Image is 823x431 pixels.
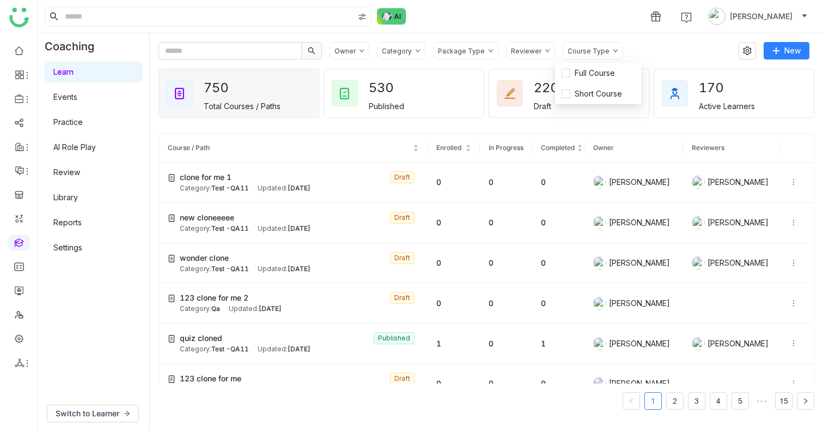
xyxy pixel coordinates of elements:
[173,87,186,100] img: total_courses.svg
[593,256,674,270] div: [PERSON_NAME]
[53,117,83,127] a: Practice
[688,392,705,410] li: 3
[436,143,461,152] span: Enrolled
[288,224,310,232] span: [DATE]
[667,393,683,409] a: 2
[692,176,705,189] img: 684a9b22de261c4b36a3d00f
[532,203,584,243] td: 0
[775,392,792,410] li: 15
[753,392,771,410] span: •••
[699,101,755,111] div: Active Learners
[258,264,310,274] div: Updated:
[168,214,175,222] img: create-new-course.svg
[53,92,77,101] a: Events
[334,47,356,55] div: Owner
[288,345,310,353] span: [DATE]
[204,76,243,99] div: 750
[593,176,674,189] div: [PERSON_NAME]
[369,76,408,99] div: 530
[570,88,626,100] span: Short Course
[288,184,310,192] span: [DATE]
[211,184,249,192] span: Test -QA11
[428,243,480,284] td: 0
[56,408,119,420] span: Switch to Learner
[180,373,241,385] span: 123 clone for me
[706,8,810,25] button: [PERSON_NAME]
[593,297,606,310] img: 684a9ad2de261c4b36a3cd74
[211,345,249,353] span: Test -QA11
[593,216,674,229] div: [PERSON_NAME]
[38,33,111,59] div: Coaching
[480,324,532,364] td: 0
[390,171,414,183] nz-tag: Draft
[668,87,681,100] img: active_learners.svg
[53,193,78,202] a: Library
[753,392,771,410] li: Next 5 Pages
[692,256,772,270] div: [PERSON_NAME]
[180,252,229,264] span: wonder clone
[732,393,748,409] a: 5
[428,203,480,243] td: 0
[480,283,532,324] td: 0
[438,47,485,55] div: Package Type
[180,332,222,344] span: quiz cloned
[593,377,606,390] img: 684a9ad2de261c4b36a3cd74
[776,393,792,409] a: 15
[180,224,249,234] div: Category:
[688,393,705,409] a: 3
[258,224,310,234] div: Updated:
[211,304,220,313] span: Qa
[692,337,772,350] div: [PERSON_NAME]
[428,283,480,324] td: 0
[480,243,532,284] td: 0
[593,377,674,390] div: [PERSON_NAME]
[532,243,584,284] td: 0
[797,392,814,410] button: Next Page
[593,143,614,152] span: Owner
[593,297,674,310] div: [PERSON_NAME]
[53,167,80,177] a: Review
[489,143,523,152] span: In Progress
[168,143,210,152] span: Course / Path
[480,203,532,243] td: 0
[623,392,640,410] button: Previous Page
[710,393,727,409] a: 4
[211,224,249,232] span: Test -QA11
[730,10,792,22] span: [PERSON_NAME]
[168,174,175,182] img: create-new-course.svg
[428,163,480,203] td: 0
[168,375,175,383] img: create-new-course.svg
[47,405,139,422] button: Switch to Learner
[428,324,480,364] td: 1
[168,255,175,262] img: create-new-course.svg
[180,212,234,224] span: new cloneeeee
[229,304,282,314] div: Updated:
[692,216,705,229] img: 684a9b22de261c4b36a3d00f
[180,264,249,274] div: Category:
[503,87,516,100] img: draft_courses.svg
[692,256,705,270] img: 684a9b22de261c4b36a3d00f
[168,335,175,343] img: create-new-course.svg
[180,344,249,355] div: Category:
[204,101,281,111] div: Total Courses / Paths
[692,337,705,350] img: 684a9b22de261c4b36a3d00f
[382,47,412,55] div: Category
[374,332,414,344] nz-tag: Published
[593,337,674,350] div: [PERSON_NAME]
[710,392,727,410] li: 4
[180,292,248,304] span: 123 clone for me 2
[666,392,684,410] li: 2
[258,344,310,355] div: Updated:
[532,163,584,203] td: 0
[699,76,738,99] div: 170
[532,324,584,364] td: 1
[480,364,532,404] td: 0
[593,176,606,189] img: 684a9ad2de261c4b36a3cd74
[390,252,414,264] nz-tag: Draft
[593,337,606,350] img: 684a9b22de261c4b36a3d00f
[53,67,74,76] a: Learn
[511,47,541,55] div: Reviewer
